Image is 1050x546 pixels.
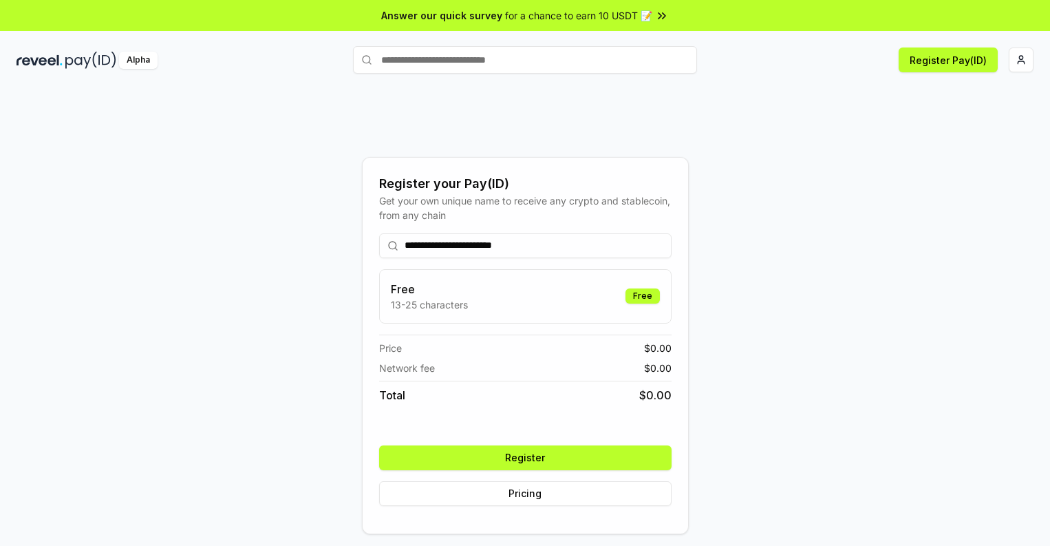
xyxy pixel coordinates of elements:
[379,445,672,470] button: Register
[391,297,468,312] p: 13-25 characters
[119,52,158,69] div: Alpha
[379,193,672,222] div: Get your own unique name to receive any crypto and stablecoin, from any chain
[644,341,672,355] span: $ 0.00
[65,52,116,69] img: pay_id
[379,174,672,193] div: Register your Pay(ID)
[379,361,435,375] span: Network fee
[505,8,652,23] span: for a chance to earn 10 USDT 📝
[17,52,63,69] img: reveel_dark
[381,8,502,23] span: Answer our quick survey
[639,387,672,403] span: $ 0.00
[899,48,998,72] button: Register Pay(ID)
[379,341,402,355] span: Price
[644,361,672,375] span: $ 0.00
[391,281,468,297] h3: Free
[379,387,405,403] span: Total
[379,481,672,506] button: Pricing
[625,288,660,304] div: Free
